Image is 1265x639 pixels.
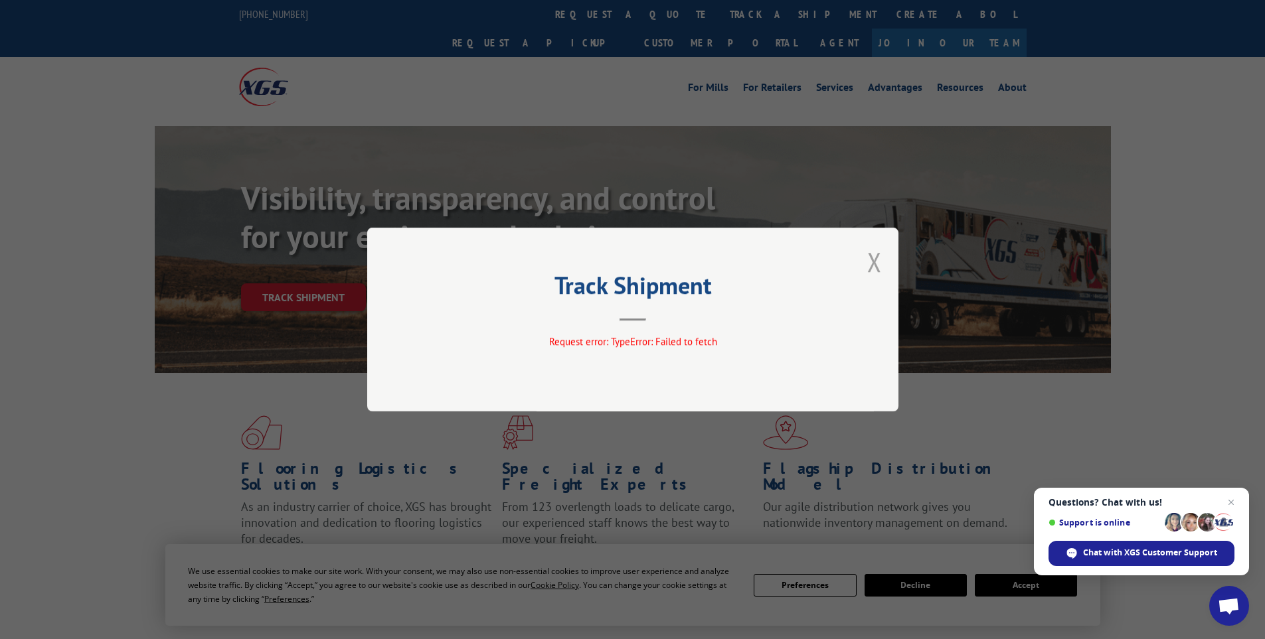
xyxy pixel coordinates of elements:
[1083,547,1217,559] span: Chat with XGS Customer Support
[1223,494,1239,510] span: Close chat
[867,244,882,279] button: Close modal
[1049,518,1160,528] span: Support is online
[1049,497,1234,508] span: Questions? Chat with us!
[434,276,832,301] h2: Track Shipment
[1209,586,1249,626] div: Open chat
[548,335,717,348] span: Request error: TypeError: Failed to fetch
[1049,541,1234,566] div: Chat with XGS Customer Support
